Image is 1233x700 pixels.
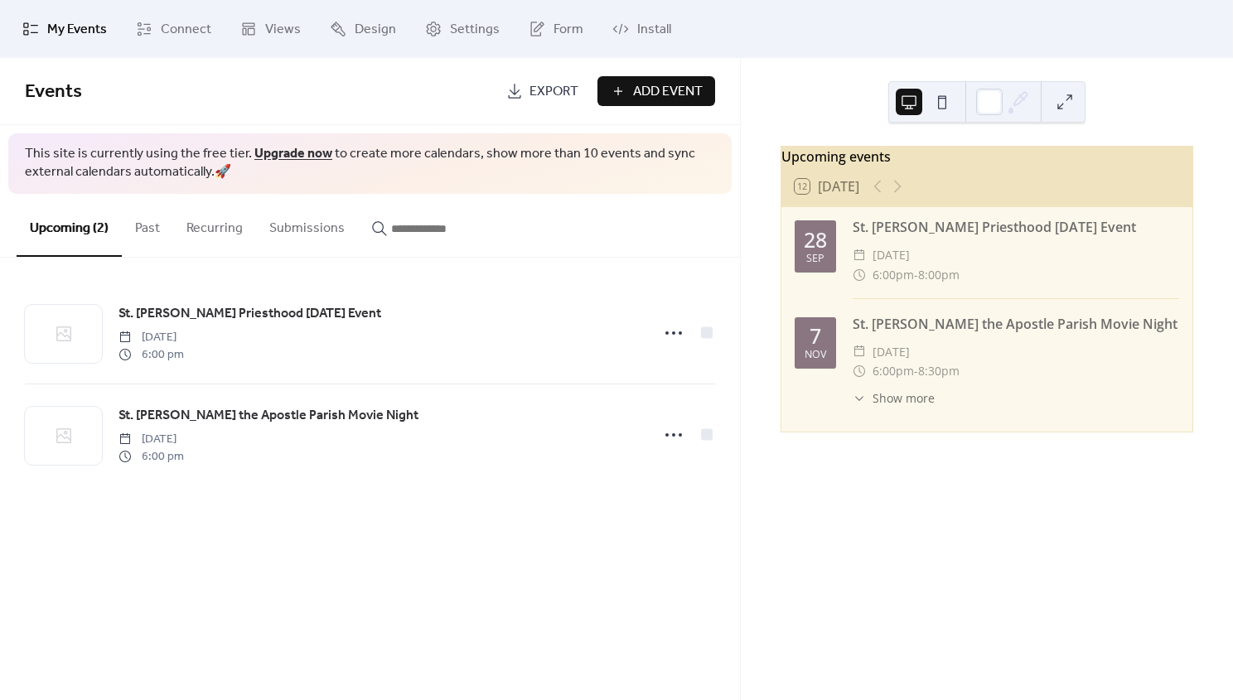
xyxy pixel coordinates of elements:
span: 6:00pm [873,265,914,285]
div: 28 [804,229,827,250]
div: 7 [810,326,821,346]
span: Show more [873,389,935,407]
div: Sep [806,253,824,264]
span: Export [529,82,578,102]
button: Submissions [256,194,358,255]
span: Views [265,20,301,40]
span: Install [637,20,671,40]
span: - [914,265,918,285]
div: St. [PERSON_NAME] Priesthood [DATE] Event [853,217,1179,237]
span: Design [355,20,396,40]
span: [DATE] [873,342,910,362]
div: St. [PERSON_NAME] the Apostle Parish Movie Night [853,314,1179,334]
button: Past [122,194,173,255]
span: [DATE] [873,245,910,265]
span: Form [554,20,583,40]
a: Upgrade now [254,141,332,167]
a: Install [600,7,684,51]
span: Settings [450,20,500,40]
div: ​ [853,265,866,285]
span: - [914,361,918,381]
span: St. [PERSON_NAME] Priesthood [DATE] Event [118,304,381,324]
div: ​ [853,389,866,407]
span: Events [25,74,82,110]
span: 8:00pm [918,265,960,285]
span: [DATE] [118,329,184,346]
a: Settings [413,7,512,51]
a: Connect [123,7,224,51]
span: Connect [161,20,211,40]
span: [DATE] [118,431,184,448]
a: St. [PERSON_NAME] Priesthood [DATE] Event [118,303,381,325]
span: St. [PERSON_NAME] the Apostle Parish Movie Night [118,406,418,426]
button: Add Event [597,76,715,106]
span: 6:00 pm [118,448,184,466]
div: ​ [853,361,866,381]
span: Add Event [633,82,703,102]
a: Design [317,7,409,51]
span: 6:00 pm [118,346,184,364]
a: Views [228,7,313,51]
button: ​Show more [853,389,935,407]
button: Recurring [173,194,256,255]
div: Nov [805,350,826,360]
a: My Events [10,7,119,51]
span: This site is currently using the free tier. to create more calendars, show more than 10 events an... [25,145,715,182]
div: Upcoming events [781,147,1192,167]
div: ​ [853,245,866,265]
a: Export [494,76,591,106]
a: St. [PERSON_NAME] the Apostle Parish Movie Night [118,405,418,427]
div: ​ [853,342,866,362]
span: My Events [47,20,107,40]
a: Form [516,7,596,51]
button: Upcoming (2) [17,194,122,257]
span: 8:30pm [918,361,960,381]
span: 6:00pm [873,361,914,381]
